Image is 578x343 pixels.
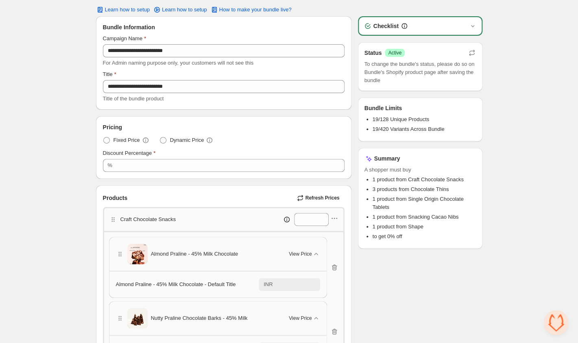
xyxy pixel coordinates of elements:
[103,35,146,43] label: Campaign Name
[289,251,312,257] span: View Price
[108,161,113,169] div: %
[284,312,325,325] button: View Price
[151,314,248,322] span: Nutty Praline Chocolate Barks - 45% Milk
[103,123,122,131] span: Pricing
[103,149,156,157] label: Discount Percentage
[151,250,238,258] span: Almond Praline - 45% Milk Chocolate
[289,315,312,321] span: View Price
[373,213,476,221] li: 1 product from Snacking Cacao Nibs
[373,22,399,30] h3: Checklist
[364,60,476,85] span: To change the bundle's status, please do so on Bundle's Shopify product page after saving the bundle
[162,7,207,13] span: Learn how to setup
[364,166,476,174] span: A shopper must buy
[373,223,476,231] li: 1 product from Shape
[205,4,297,15] button: How to make your bundle live?
[127,306,148,331] img: Nutty Praline Chocolate Barks - 45% Milk
[388,50,401,56] span: Active
[116,281,236,287] span: Almond Praline - 45% Milk Chocolate - Default Title
[120,215,176,224] p: Craft Chocolate Snacks
[127,241,148,267] img: Almond Praline - 45% Milk Chocolate
[364,104,402,112] h3: Bundle Limits
[305,195,339,201] span: Refresh Prices
[373,185,476,193] li: 3 products from Chocolate Thins
[373,176,476,184] li: 1 product from Craft Chocolate Snacks
[284,247,325,261] button: View Price
[103,96,164,102] span: Title of the bundle product
[373,126,445,132] span: 19/420 Variants Across Bundle
[105,7,150,13] span: Learn how to setup
[294,192,344,204] button: Refresh Prices
[103,23,155,31] span: Bundle Information
[219,7,292,13] span: How to make your bundle live?
[364,49,382,57] h3: Status
[373,195,476,211] li: 1 product from Single Origin Chocolate Tablets
[374,154,400,163] h3: Summary
[170,136,204,144] span: Dynamic Price
[103,70,116,78] label: Title
[103,194,128,202] span: Products
[91,4,155,15] button: Learn how to setup
[264,280,273,289] div: INR
[148,4,212,15] a: Learn how to setup
[103,60,253,66] span: For Admin naming purpose only, your customers will not see this
[373,116,429,122] span: 19/128 Unique Products
[544,310,568,335] div: Open chat
[373,232,476,241] li: to get 0% off
[113,136,140,144] span: Fixed Price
